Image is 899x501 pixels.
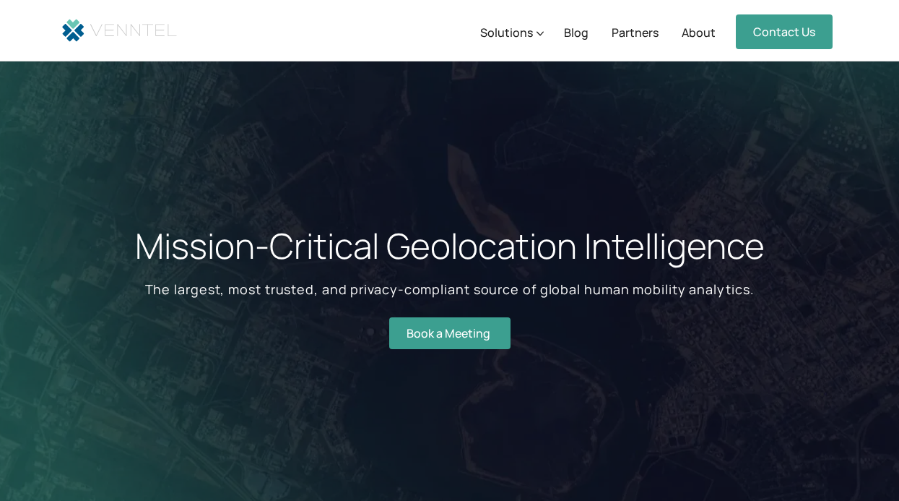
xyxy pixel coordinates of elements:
[736,14,833,49] a: Contact Us
[682,2,716,61] a: About
[135,278,765,300] p: The largest, most trusted, and privacy-compliant source of global human mobility analytics.
[480,2,544,61] div: Solutions
[480,24,533,41] div: Solutions
[58,14,181,46] a: home
[135,225,765,267] h1: Mission-Critical Geolocation Intelligence
[389,317,511,349] a: Book a Meeting
[612,2,659,61] a: Partners
[564,2,589,61] a: Blog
